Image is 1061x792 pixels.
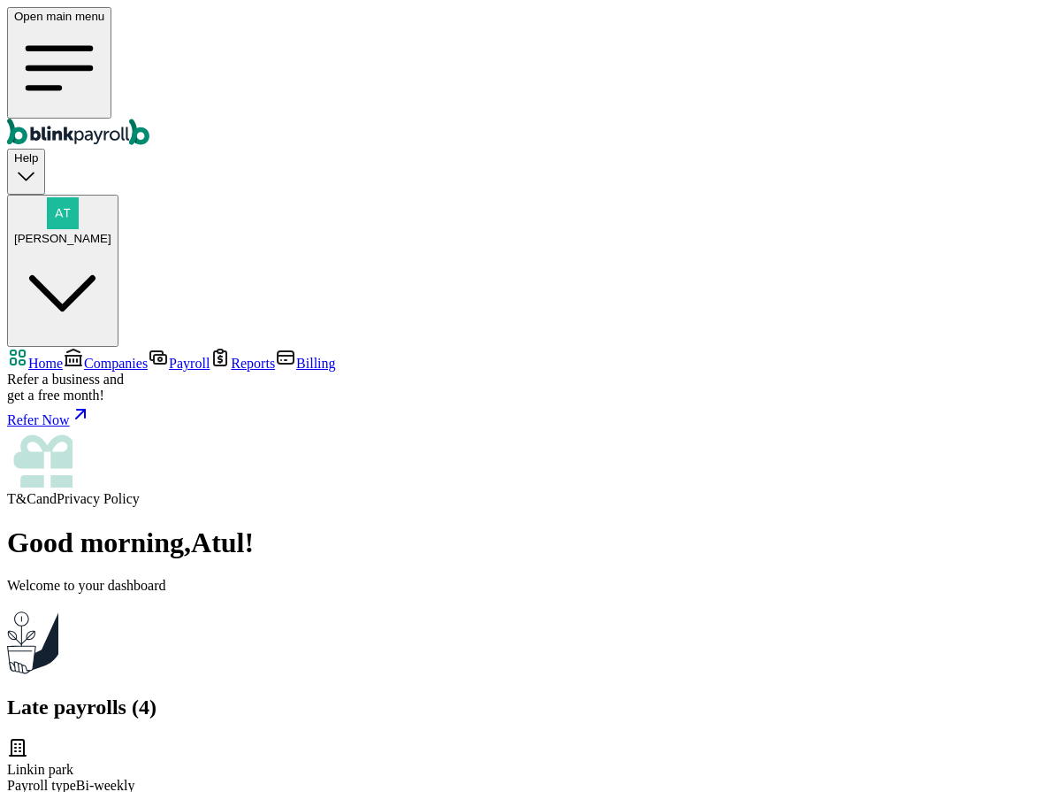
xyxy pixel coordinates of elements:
h2: Late payrolls ( 4 ) [7,696,1054,719]
span: Companies [84,356,148,371]
span: Privacy Policy [57,491,140,506]
span: and [36,491,57,506]
a: Payroll [148,356,210,371]
a: Reports [210,356,275,371]
a: Companies [63,356,148,371]
a: Home [7,356,63,371]
span: Reports [231,356,275,371]
p: Welcome to your dashboard [7,578,1054,594]
span: Billing [296,356,335,371]
div: Refer a business and get a free month! [7,372,1054,404]
nav: Global [7,7,1054,149]
a: Refer Now [7,404,1054,428]
span: Help [14,151,38,165]
span: Home [28,356,63,371]
img: Plant illustration [7,608,58,674]
iframe: Chat Widget [758,601,1061,792]
button: Help [7,149,45,194]
span: T&C [7,491,36,506]
button: [PERSON_NAME] [7,195,118,348]
h1: Good morning , Atul ! [7,527,1054,559]
span: Open main menu [14,10,104,23]
span: Linkin park [7,762,73,777]
span: [PERSON_NAME] [14,232,111,245]
span: Payroll [169,356,210,371]
button: Open main menu [7,7,111,119]
a: Billing [275,356,335,371]
nav: Sidebar [7,347,1054,507]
